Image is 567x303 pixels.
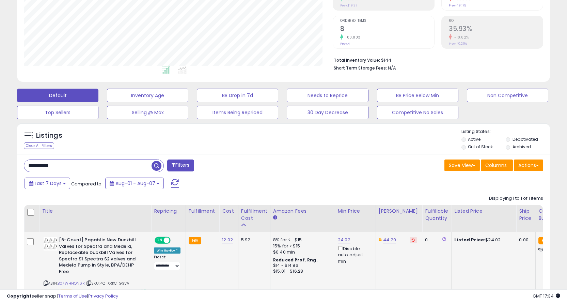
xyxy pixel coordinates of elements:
[287,89,368,102] button: Needs to Reprice
[107,89,188,102] button: Inventory Age
[273,257,318,263] b: Reduced Prof. Rng.
[334,57,380,63] b: Total Inventory Value:
[42,208,148,215] div: Title
[519,208,533,222] div: Ship Price
[222,208,235,215] div: Cost
[287,106,368,119] button: 30 Day Decrease
[167,160,194,171] button: Filters
[154,208,183,215] div: Repricing
[377,106,458,119] button: Competitive No Sales
[189,237,201,244] small: FBA
[377,89,458,102] button: BB Price Below Min
[241,237,265,243] div: 5.92
[7,293,118,300] div: seller snap | |
[273,237,330,243] div: 8% for <= $15
[379,208,419,215] div: [PERSON_NAME]
[273,215,277,221] small: Amazon Fees.
[154,255,180,270] div: Preset:
[189,208,216,215] div: Fulfillment
[334,65,387,71] b: Short Term Storage Fees:
[334,56,538,64] li: $144
[444,160,480,171] button: Save View
[340,25,434,34] h2: 8
[86,281,129,286] span: | SKU: 4Q-XRKC-G3VA
[58,281,85,286] a: B07WHHQN6R
[489,195,543,202] div: Displaying 1 to 1 of 1 items
[388,65,396,71] span: N/A
[449,25,543,34] h2: 35.93%
[538,237,551,244] small: FBA
[340,19,434,23] span: Ordered Items
[467,89,548,102] button: Non Competitive
[17,89,98,102] button: Default
[24,142,54,149] div: Clear All Filters
[154,247,180,254] div: Win BuyBox *
[513,144,531,150] label: Archived
[222,237,233,243] a: 12.02
[449,3,466,7] small: Prev: 49.17%
[383,237,396,243] a: 44.20
[197,89,278,102] button: BB Drop in 7d
[343,35,361,40] small: 100.00%
[514,160,543,171] button: Actions
[338,237,350,243] a: 24.02
[115,180,155,187] span: Aug-01 - Aug-07
[273,263,330,269] div: $14 - $14.86
[59,237,142,276] b: [6-Count] Papablic New Duckbill Valves for Spectra and Medela, Replaceable Duckbill Valves for Sp...
[44,237,57,251] img: 31kl74xBDdL._SL40_.jpg
[461,128,550,135] p: Listing States:
[35,180,62,187] span: Last 7 Days
[454,237,485,243] b: Listed Price:
[425,208,448,222] div: Fulfillable Quantity
[273,208,332,215] div: Amazon Fees
[449,42,467,46] small: Prev: 40.29%
[241,208,267,222] div: Fulfillment Cost
[197,106,278,119] button: Items Being Repriced
[340,3,357,7] small: Prev: $19.37
[468,144,493,150] label: Out of Stock
[340,42,350,46] small: Prev: 4
[454,237,511,243] div: $24.02
[481,160,513,171] button: Columns
[449,19,543,23] span: ROI
[17,106,98,119] button: Top Sellers
[7,293,32,299] strong: Copyright
[338,245,371,264] div: Disable auto adjust min
[338,208,373,215] div: Min Price
[25,178,70,189] button: Last 7 Days
[88,293,118,299] a: Privacy Policy
[454,208,513,215] div: Listed Price
[273,269,330,274] div: $15.01 - $16.28
[58,293,87,299] a: Terms of Use
[485,162,507,169] span: Columns
[533,293,560,299] span: 2025-08-15 17:34 GMT
[513,136,538,142] label: Deactivated
[71,181,103,187] span: Compared to:
[519,237,530,243] div: 0.00
[155,238,164,243] span: ON
[468,136,481,142] label: Active
[105,178,164,189] button: Aug-01 - Aug-07
[273,249,330,255] div: $0.40 min
[36,131,62,140] h5: Listings
[273,243,330,249] div: 15% for > $15
[425,237,446,243] div: 0
[107,106,188,119] button: Selling @ Max
[452,35,469,40] small: -10.82%
[170,238,180,243] span: OFF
